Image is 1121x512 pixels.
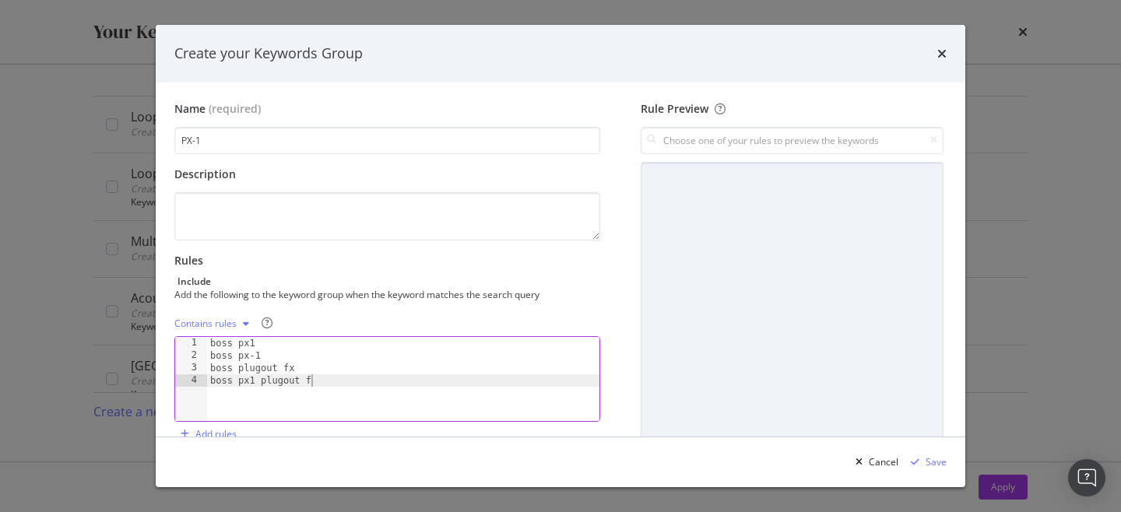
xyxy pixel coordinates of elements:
[174,167,600,182] div: Description
[156,25,965,487] div: modal
[174,253,600,268] div: Rules
[849,450,898,475] button: Cancel
[177,275,211,288] div: Include
[174,288,597,301] div: Add the following to the keyword group when the keyword matches the search query
[174,319,237,328] div: Contains rules
[175,349,207,362] div: 2
[174,422,237,447] button: Add rules
[869,455,898,468] div: Cancel
[175,374,207,387] div: 4
[641,127,944,154] input: Choose one of your rules to preview the keywords
[209,101,261,117] span: (required)
[174,101,206,117] div: Name
[174,44,363,64] div: Create your Keywords Group
[905,450,947,475] button: Save
[175,362,207,374] div: 3
[937,44,947,64] div: times
[174,311,255,336] button: Contains rules
[175,337,207,349] div: 1
[174,127,600,154] input: Enter a name
[1068,459,1105,496] div: Open Intercom Messenger
[641,101,944,117] div: Rule Preview
[195,427,237,440] div: Add rules
[926,455,947,468] div: Save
